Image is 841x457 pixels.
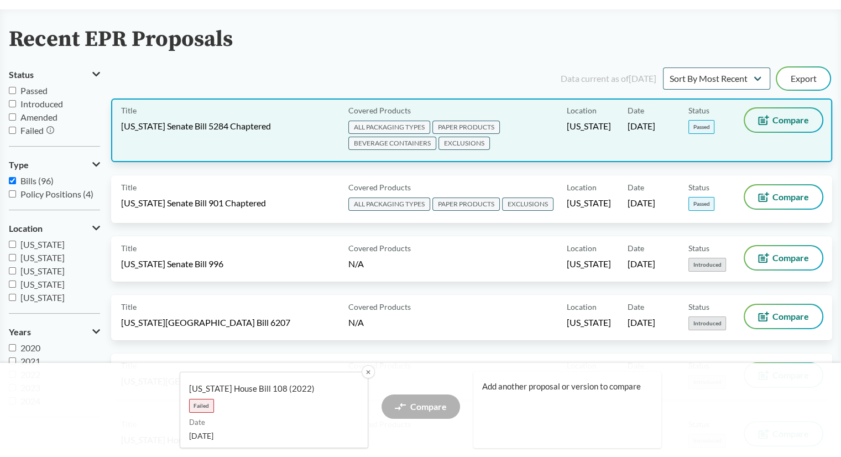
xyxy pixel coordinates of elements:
[121,181,137,193] span: Title
[348,198,430,211] span: ALL PACKAGING TYPES
[567,197,611,209] span: [US_STATE]
[628,242,644,254] span: Date
[628,120,655,132] span: [DATE]
[9,155,100,174] button: Type
[772,116,809,124] span: Compare
[9,190,16,198] input: Policy Positions (4)
[628,316,655,329] span: [DATE]
[628,197,655,209] span: [DATE]
[348,258,364,269] span: N/A
[777,67,830,90] button: Export
[20,125,44,136] span: Failed
[567,316,611,329] span: [US_STATE]
[20,292,65,303] span: [US_STATE]
[189,399,214,413] span: Failed
[9,160,29,170] span: Type
[438,137,490,150] span: EXCLUSIONS
[20,189,93,199] span: Policy Positions (4)
[561,72,656,85] div: Data current as of [DATE]
[9,224,43,233] span: Location
[348,301,411,313] span: Covered Products
[567,360,597,371] span: Location
[121,301,137,313] span: Title
[20,266,65,276] span: [US_STATE]
[121,316,290,329] span: [US_STATE][GEOGRAPHIC_DATA] Bill 6207
[362,365,375,378] button: ✕
[688,105,709,116] span: Status
[772,253,809,262] span: Compare
[567,105,597,116] span: Location
[688,301,709,313] span: Status
[9,70,34,80] span: Status
[9,219,100,238] button: Location
[628,360,644,371] span: Date
[745,305,822,328] button: Compare
[348,360,411,371] span: Covered Products
[348,317,364,328] span: N/A
[20,342,40,353] span: 2020
[745,108,822,132] button: Compare
[9,27,233,52] h2: Recent EPR Proposals
[348,121,430,134] span: ALL PACKAGING TYPES
[189,383,350,394] span: [US_STATE] House Bill 108 (2022)
[9,65,100,84] button: Status
[121,197,266,209] span: [US_STATE] Senate Bill 901 Chaptered
[502,198,553,211] span: EXCLUSIONS
[189,417,350,428] span: Date
[628,258,655,270] span: [DATE]
[9,254,16,261] input: [US_STATE]
[688,360,709,371] span: Status
[745,246,822,269] button: Compare
[628,181,644,193] span: Date
[9,177,16,184] input: Bills (96)
[9,87,16,94] input: Passed
[688,316,726,330] span: Introduced
[20,98,63,109] span: Introduced
[121,105,137,116] span: Title
[772,312,809,321] span: Compare
[20,175,54,186] span: Bills (96)
[9,113,16,121] input: Amended
[567,301,597,313] span: Location
[348,181,411,193] span: Covered Products
[20,279,65,289] span: [US_STATE]
[688,197,714,211] span: Passed
[348,105,411,116] span: Covered Products
[482,381,644,392] span: Add another proposal or version to compare
[9,294,16,301] input: [US_STATE]
[20,356,40,366] span: 2021
[121,360,137,371] span: Title
[20,252,65,263] span: [US_STATE]
[9,267,16,274] input: [US_STATE]
[180,372,368,448] a: [US_STATE] House Bill 108 (2022)FailedDate[DATE]
[688,242,709,254] span: Status
[9,327,31,337] span: Years
[189,430,350,442] span: [DATE]
[628,105,644,116] span: Date
[9,357,16,365] input: 2021
[9,344,16,351] input: 2020
[9,281,16,288] input: [US_STATE]
[772,193,809,201] span: Compare
[20,85,48,96] span: Passed
[688,258,726,272] span: Introduced
[567,181,597,193] span: Location
[348,242,411,254] span: Covered Products
[688,181,709,193] span: Status
[121,242,137,254] span: Title
[567,120,611,132] span: [US_STATE]
[121,258,223,270] span: [US_STATE] Senate Bill 996
[9,323,100,341] button: Years
[20,112,58,122] span: Amended
[348,137,436,150] span: BEVERAGE CONTAINERS
[9,127,16,134] input: Failed
[9,100,16,107] input: Introduced
[745,185,822,209] button: Compare
[628,301,644,313] span: Date
[567,258,611,270] span: [US_STATE]
[20,239,65,250] span: [US_STATE]
[688,120,714,134] span: Passed
[432,121,500,134] span: PAPER PRODUCTS
[9,241,16,248] input: [US_STATE]
[121,120,271,132] span: [US_STATE] Senate Bill 5284 Chaptered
